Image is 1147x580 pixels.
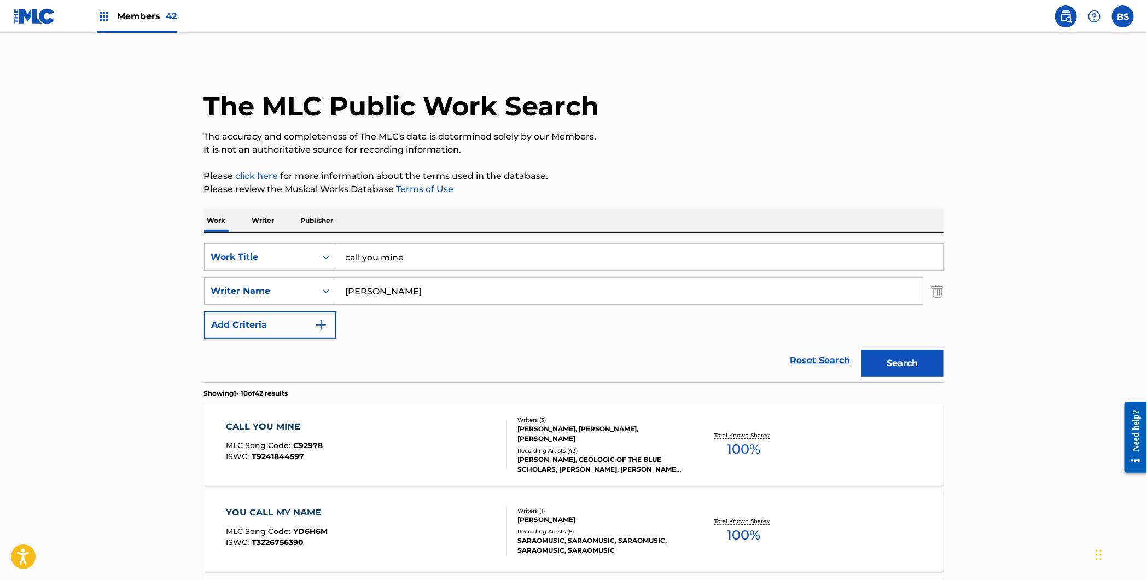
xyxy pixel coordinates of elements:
span: T9241844597 [252,451,304,461]
div: Writers ( 3 ) [517,416,683,424]
p: Showing 1 - 10 of 42 results [204,388,288,398]
span: 100 % [727,439,761,459]
div: Recording Artists ( 43 ) [517,446,683,455]
p: The accuracy and completeness of The MLC's data is determined solely by our Members. [204,130,944,143]
span: YD6H6M [293,526,328,536]
span: MLC Song Code : [226,440,293,450]
div: [PERSON_NAME], GEOLOGIC OF THE BLUE SCHOLARS, [PERSON_NAME], [PERSON_NAME], [PERSON_NAME], [PERSO... [517,455,683,474]
div: Drag [1096,538,1102,571]
div: [PERSON_NAME] [517,515,683,525]
p: Writer [249,209,278,232]
div: CALL YOU MINE [226,420,323,433]
p: Please for more information about the terms used in the database. [204,170,944,183]
a: Reset Search [785,349,856,373]
div: SARAOMUSIC, SARAOMUSIC, SARAOMUSIC, SARAOMUSIC, SARAOMUSIC [517,536,683,555]
img: Top Rightsholders [97,10,110,23]
img: Delete Criterion [931,277,944,305]
span: 100 % [727,525,761,545]
button: Add Criteria [204,311,336,339]
div: [PERSON_NAME], [PERSON_NAME], [PERSON_NAME] [517,424,683,444]
p: Total Known Shares: [715,517,773,525]
span: ISWC : [226,537,252,547]
img: 9d2ae6d4665cec9f34b9.svg [315,318,328,332]
img: MLC Logo [13,8,55,24]
span: T3226756390 [252,537,304,547]
p: Publisher [298,209,337,232]
a: click here [236,171,278,181]
div: YOU CALL MY NAME [226,506,328,519]
p: Work [204,209,229,232]
iframe: Chat Widget [1092,527,1147,580]
span: ISWC : [226,451,252,461]
a: CALL YOU MINEMLC Song Code:C92978ISWC:T9241844597Writers (3)[PERSON_NAME], [PERSON_NAME], [PERSON... [204,404,944,486]
span: Members [117,10,177,22]
p: Please review the Musical Works Database [204,183,944,196]
button: Search [861,350,944,377]
a: YOU CALL MY NAMEMLC Song Code:YD6H6MISWC:T3226756390Writers (1)[PERSON_NAME]Recording Artists (8)... [204,490,944,572]
a: Terms of Use [394,184,454,194]
img: help [1088,10,1101,23]
div: Writers ( 1 ) [517,507,683,515]
div: Writer Name [211,285,310,298]
iframe: Resource Center [1116,393,1147,482]
p: It is not an authoritative source for recording information. [204,143,944,156]
div: Help [1084,5,1105,27]
span: C92978 [293,440,323,450]
form: Search Form [204,243,944,382]
span: 42 [166,11,177,21]
div: User Menu [1112,5,1134,27]
span: MLC Song Code : [226,526,293,536]
h1: The MLC Public Work Search [204,90,599,123]
p: Total Known Shares: [715,431,773,439]
img: search [1059,10,1073,23]
div: Recording Artists ( 8 ) [517,527,683,536]
a: Public Search [1055,5,1077,27]
div: Work Title [211,251,310,264]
